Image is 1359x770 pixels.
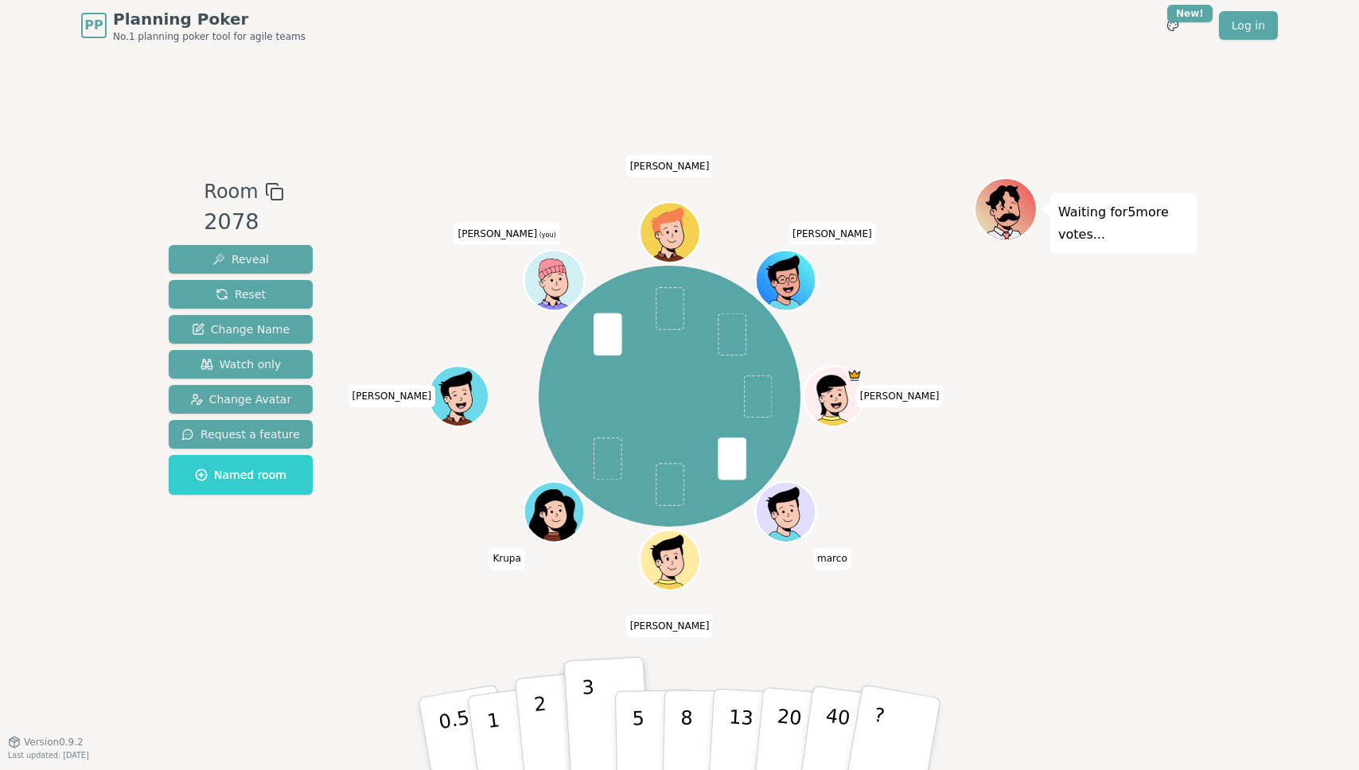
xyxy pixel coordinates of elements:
[349,385,436,407] span: Click to change your name
[190,391,292,407] span: Change Avatar
[204,177,258,206] span: Room
[454,223,560,245] span: Click to change your name
[813,548,851,570] span: Click to change your name
[169,420,313,449] button: Request a feature
[1058,201,1189,246] p: Waiting for 5 more votes...
[626,155,714,177] span: Click to change your name
[216,286,266,302] span: Reset
[201,356,282,372] span: Watch only
[113,8,306,30] span: Planning Poker
[626,615,714,637] span: Click to change your name
[1219,11,1278,40] a: Log in
[8,736,84,749] button: Version0.9.2
[489,548,524,570] span: Click to change your name
[24,736,84,749] span: Version 0.9.2
[169,455,313,495] button: Named room
[1167,5,1213,22] div: New!
[181,426,300,442] span: Request a feature
[195,467,286,483] span: Named room
[113,30,306,43] span: No.1 planning poker tool for agile teams
[84,16,103,35] span: PP
[81,8,306,43] a: PPPlanning PokerNo.1 planning poker tool for agile teams
[1158,11,1187,40] button: New!
[8,751,89,760] span: Last updated: [DATE]
[169,315,313,344] button: Change Name
[204,206,283,239] div: 2078
[856,385,944,407] span: Click to change your name
[582,676,599,763] p: 3
[789,223,876,245] span: Click to change your name
[847,367,862,383] span: John is the host
[169,385,313,414] button: Change Avatar
[169,245,313,274] button: Reveal
[169,280,313,309] button: Reset
[192,321,290,337] span: Change Name
[525,252,582,309] button: Click to change your avatar
[212,251,269,267] span: Reveal
[169,350,313,379] button: Watch only
[537,231,556,239] span: (you)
